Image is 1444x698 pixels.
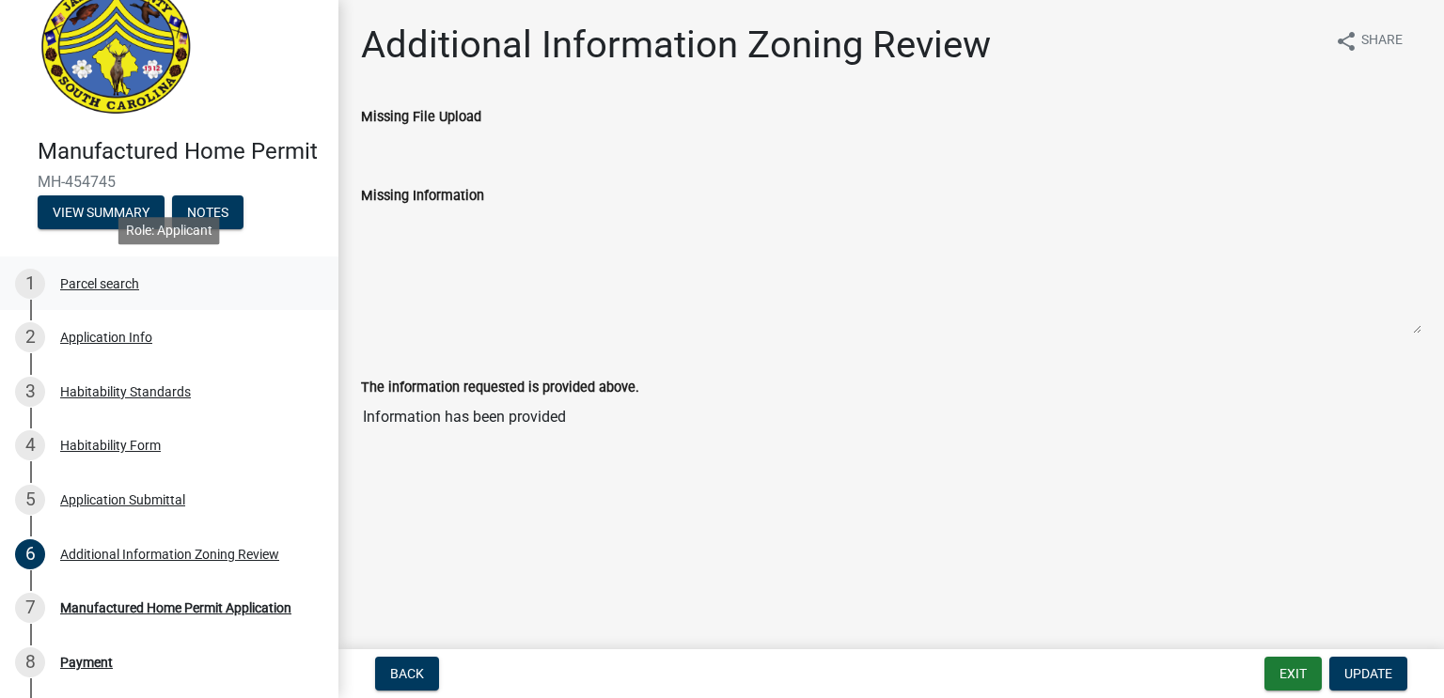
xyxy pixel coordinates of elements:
[60,385,191,398] div: Habitability Standards
[15,647,45,677] div: 8
[15,430,45,460] div: 4
[390,666,424,681] span: Back
[118,217,220,244] div: Role: Applicant
[1335,30,1358,53] i: share
[60,439,161,452] div: Habitability Form
[1320,23,1418,59] button: shareShare
[15,377,45,407] div: 3
[361,23,991,68] h1: Additional Information Zoning Review
[60,548,279,561] div: Additional Information Zoning Review
[172,206,243,221] wm-modal-confirm: Notes
[361,190,484,203] label: Missing Information
[15,593,45,623] div: 7
[1329,657,1407,690] button: Update
[1344,666,1392,681] span: Update
[15,485,45,515] div: 5
[60,331,152,344] div: Application Info
[38,138,323,165] h4: Manufactured Home Permit
[172,195,243,229] button: Notes
[38,195,165,229] button: View Summary
[60,601,291,614] div: Manufactured Home Permit Application
[361,111,481,124] label: Missing File Upload
[1361,30,1403,53] span: Share
[38,206,165,221] wm-modal-confirm: Summary
[1264,657,1322,690] button: Exit
[60,277,139,290] div: Parcel search
[60,493,185,506] div: Application Submittal
[15,269,45,299] div: 1
[15,539,45,569] div: 6
[38,173,301,191] span: MH-454745
[15,322,45,352] div: 2
[361,381,639,395] label: The information requested is provided above.
[60,656,113,669] div: Payment
[375,657,439,690] button: Back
